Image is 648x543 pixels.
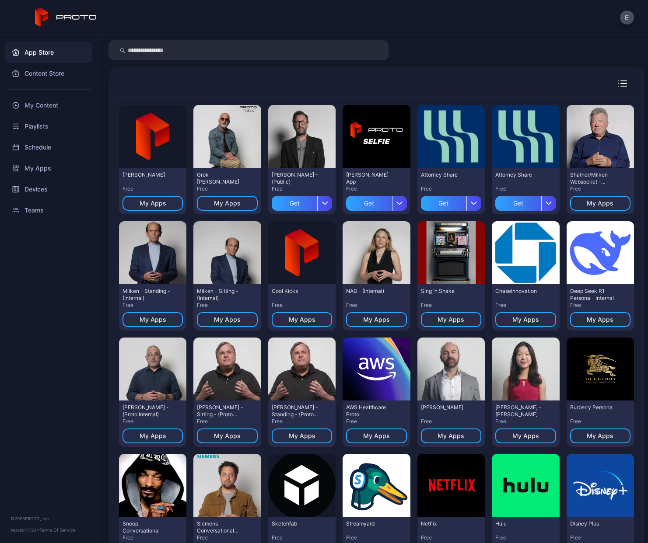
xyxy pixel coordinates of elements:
button: My Apps [346,428,406,443]
div: Streamyard [346,520,394,527]
div: Attorney Share [421,171,469,178]
div: Einstein [123,171,171,178]
button: My Apps [123,428,183,443]
div: My Apps [587,200,613,207]
button: My Apps [272,428,332,443]
div: ChaseInnovation [495,288,543,295]
div: Free [123,185,183,192]
div: Free [346,302,406,309]
div: My Apps [438,432,464,439]
div: My Apps [214,316,241,323]
div: Milken - Standing - (Internal) [123,288,171,302]
div: Free [346,418,406,425]
button: My Apps [123,196,183,211]
button: My Apps [570,196,630,211]
div: Get [346,196,392,211]
div: Free [570,418,630,425]
button: My Apps [495,312,556,327]
div: Siemens Conversational Persona - (Proto Internal) [197,520,245,534]
button: My Apps [421,312,481,327]
div: Free [272,534,332,541]
a: Teams [5,200,92,221]
div: My Apps [363,316,390,323]
button: Get [495,192,556,211]
div: Sketchfab [272,520,320,527]
div: Free [495,185,556,192]
div: Disney Plus [570,520,618,527]
div: My Apps [363,432,390,439]
div: Free [570,534,630,541]
div: Bain - Adam Persona [421,404,469,411]
div: My Apps [438,316,464,323]
div: Hulu [495,520,543,527]
div: Free [272,418,332,425]
button: Get [272,192,332,211]
div: Shatner/Milken Websocket - (Internal) [570,171,618,185]
div: Free [570,302,630,309]
div: Free [495,418,556,425]
button: My Apps [570,312,630,327]
div: My Apps [587,316,613,323]
div: My Apps [140,432,166,439]
div: Free [570,185,630,192]
a: My Content [5,95,92,116]
div: Free [197,185,257,192]
div: Burberry Persona [570,404,618,411]
div: Get [495,196,541,211]
div: Free [495,302,556,309]
button: My Apps [197,312,257,327]
a: Content Store [5,63,92,84]
div: © 2025 PROTO, Inc. [11,515,87,522]
div: Cool Kicks [272,288,320,295]
button: My Apps [197,196,257,211]
div: David N Persona - (Public) [272,171,320,185]
button: E [620,10,634,24]
button: Get [421,192,481,211]
div: My Apps [512,316,539,323]
div: Snoop Conversational [123,520,171,534]
div: Free [197,534,257,541]
a: Devices [5,179,92,200]
a: Terms Of Service [39,527,76,533]
div: My Apps [140,316,166,323]
div: Free [123,302,183,309]
button: My Apps [421,428,481,443]
button: My Apps [272,312,332,327]
a: My Apps [5,158,92,179]
div: Reid H - Sitting - (Proto Internal) [197,404,245,418]
div: My Apps [214,200,241,207]
button: My Apps [346,312,406,327]
div: Free [272,185,332,192]
div: My Apps [289,432,315,439]
div: David Selfie App [346,171,394,185]
div: Free [421,418,481,425]
div: Free [197,418,257,425]
div: Deep Seek R1 Persona - Internal [570,288,618,302]
div: My Apps [512,432,539,439]
div: NAB - (Internal) [346,288,394,295]
button: My Apps [570,428,630,443]
div: Free [421,534,481,541]
div: Netflix [421,520,469,527]
div: Get [421,196,466,211]
div: Free [123,418,183,425]
button: Get [346,192,406,211]
a: App Store [5,42,92,63]
button: My Apps [197,428,257,443]
a: Playlists [5,116,92,137]
div: AWS Healthcare Proto [346,404,394,418]
div: Free [197,302,257,309]
div: Free [346,185,406,192]
a: Schedule [5,137,92,158]
div: Free [421,302,481,309]
div: Sing 'n Shake [421,288,469,295]
div: My Apps [587,432,613,439]
div: Free [346,534,406,541]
